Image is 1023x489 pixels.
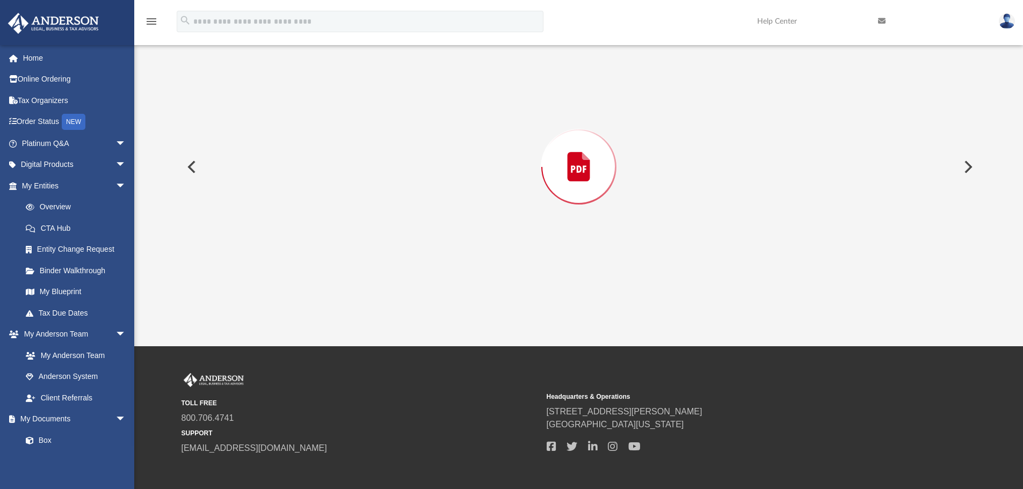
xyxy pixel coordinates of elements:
a: My Anderson Team [15,345,132,366]
span: arrow_drop_down [115,324,137,346]
a: My Documentsarrow_drop_down [8,408,137,430]
a: Tax Organizers [8,90,142,111]
a: Binder Walkthrough [15,260,142,281]
a: [GEOGRAPHIC_DATA][US_STATE] [547,420,684,429]
a: Anderson System [15,366,137,388]
a: CTA Hub [15,217,142,239]
i: search [179,14,191,26]
a: Overview [15,196,142,218]
span: arrow_drop_down [115,133,137,155]
div: NEW [62,114,85,130]
a: Meeting Minutes [15,451,137,472]
small: TOLL FREE [182,398,539,408]
span: arrow_drop_down [115,408,137,430]
a: Client Referrals [15,387,137,408]
a: Online Ordering [8,69,142,90]
a: My Entitiesarrow_drop_down [8,175,142,196]
a: Box [15,429,132,451]
a: Platinum Q&Aarrow_drop_down [8,133,142,154]
span: arrow_drop_down [115,175,137,197]
a: My Blueprint [15,281,137,303]
a: Tax Due Dates [15,302,142,324]
img: Anderson Advisors Platinum Portal [5,13,102,34]
a: Entity Change Request [15,239,142,260]
a: menu [145,20,158,28]
a: 800.706.4741 [182,413,234,422]
img: Anderson Advisors Platinum Portal [182,373,246,387]
a: My Anderson Teamarrow_drop_down [8,324,137,345]
a: [EMAIL_ADDRESS][DOMAIN_NAME] [182,443,327,452]
small: SUPPORT [182,428,539,438]
a: [STREET_ADDRESS][PERSON_NAME] [547,407,702,416]
button: Previous File [179,152,202,182]
button: Next File [955,152,979,182]
span: arrow_drop_down [115,154,137,176]
img: User Pic [999,13,1015,29]
a: Order StatusNEW [8,111,142,133]
i: menu [145,15,158,28]
small: Headquarters & Operations [547,392,904,402]
a: Digital Productsarrow_drop_down [8,154,142,176]
a: Home [8,47,142,69]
